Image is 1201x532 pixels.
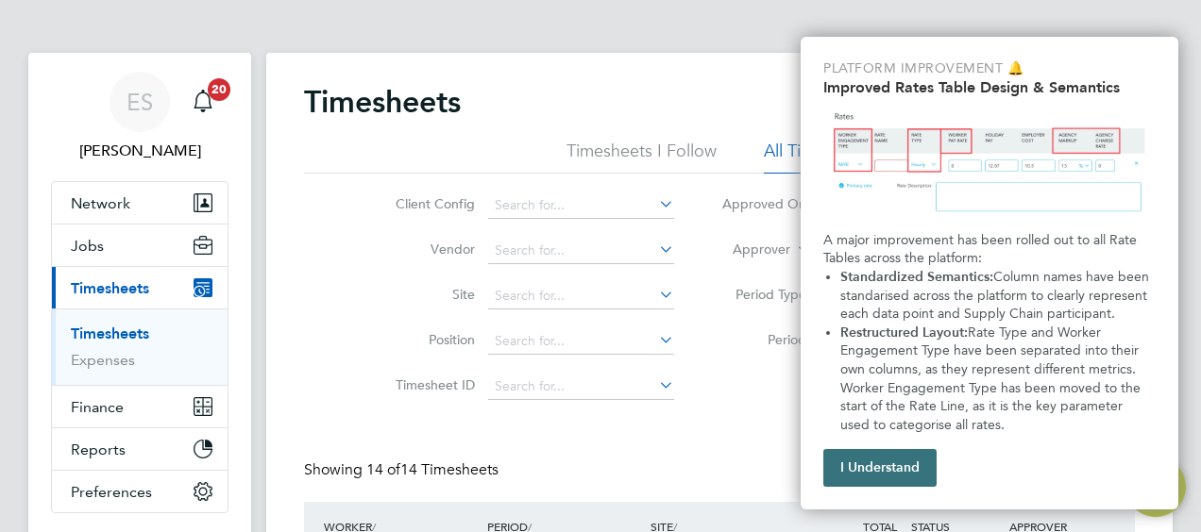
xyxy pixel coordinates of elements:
label: Period [721,331,806,348]
input: Search for... [488,283,674,309]
h2: Improved Rates Table Design & Semantics [823,78,1156,96]
input: Search for... [488,374,674,400]
p: A major improvement has been rolled out to all Rate Tables across the platform: [823,231,1156,268]
img: Updated Rates Table Design & Semantics [823,104,1156,224]
a: Go to account details [51,72,228,162]
span: Finance [71,398,124,416]
label: Client Config [390,195,475,212]
span: 14 Timesheets [366,460,499,479]
li: All Timesheets [764,140,873,174]
label: Site [390,286,475,303]
label: Period Type [721,286,806,303]
span: Jobs [71,237,104,255]
span: Network [71,194,130,212]
span: Timesheets [71,279,149,297]
input: Search for... [488,238,674,264]
h2: Timesheets [304,83,461,121]
strong: Standardized Semantics: [840,269,993,285]
span: Rate Type and Worker Engagement Type have been separated into their own columns, as they represen... [840,324,1144,433]
span: 20 [208,78,230,101]
label: Approver [705,241,790,259]
label: Position [390,331,475,348]
div: Showing [304,460,502,480]
label: Timesheet ID [390,376,475,393]
li: Timesheets I Follow [567,140,717,174]
a: Expenses [71,351,135,369]
span: Preferences [71,483,152,501]
span: Column names have been standarised across the platform to clearly represent each data point and S... [840,269,1153,322]
a: Timesheets [71,324,149,342]
span: Ellie Sillis [51,140,228,162]
label: Vendor [390,241,475,258]
label: Approved On [721,195,806,212]
input: Search for... [488,192,674,219]
span: 14 of [366,460,400,479]
span: Reports [71,441,126,458]
button: I Understand [823,449,937,487]
strong: Restructured Layout: [840,324,968,341]
input: Search for... [488,328,674,355]
p: Platform Improvement 🔔 [823,59,1156,78]
span: ES [127,90,153,114]
div: Improved Rate Table Semantics [801,37,1178,509]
